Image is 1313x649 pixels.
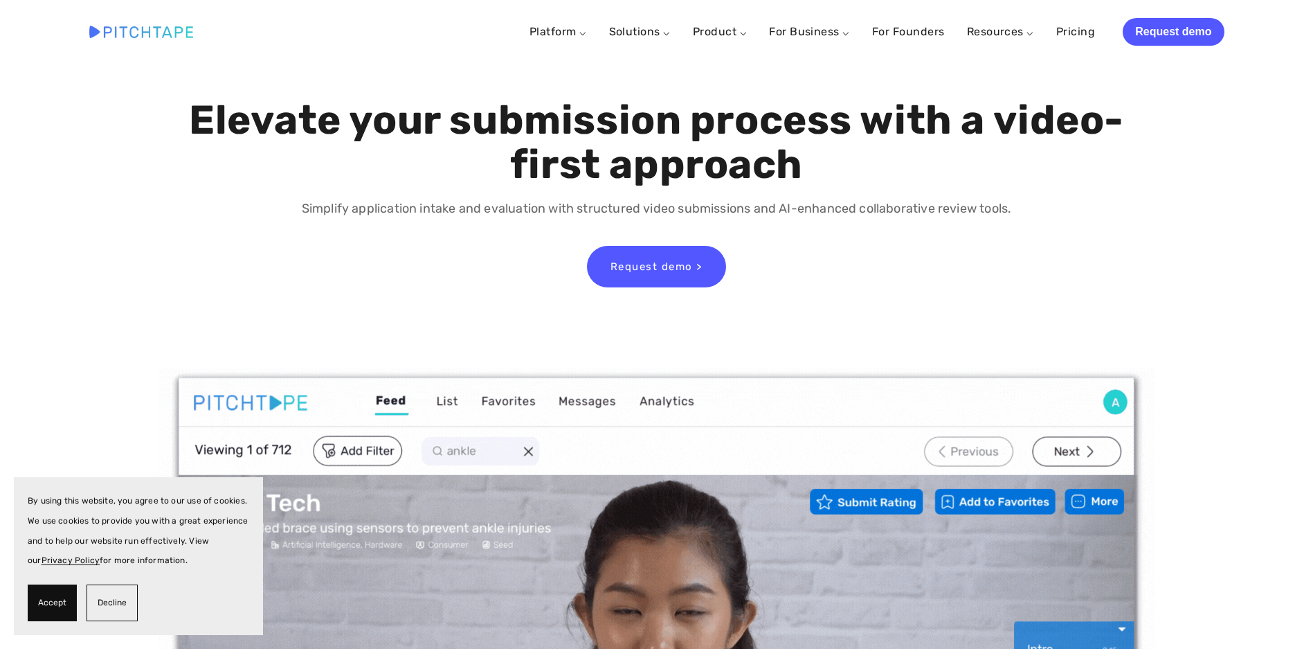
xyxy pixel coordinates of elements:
[967,25,1034,38] a: Resources ⌵
[42,555,100,565] a: Privacy Policy
[609,25,671,38] a: Solutions ⌵
[1056,19,1095,44] a: Pricing
[587,246,726,287] a: Request demo >
[529,25,587,38] a: Platform ⌵
[769,25,850,38] a: For Business ⌵
[185,199,1128,219] p: Simplify application intake and evaluation with structured video submissions and AI-enhanced coll...
[185,98,1128,187] h1: Elevate your submission process with a video-first approach
[98,593,127,613] span: Decline
[693,25,747,38] a: Product ⌵
[14,477,263,635] section: Cookie banner
[1123,18,1224,46] a: Request demo
[872,19,945,44] a: For Founders
[28,491,249,571] p: By using this website, you agree to our use of cookies. We use cookies to provide you with a grea...
[87,585,138,621] button: Decline
[1244,583,1313,649] iframe: Chat Widget
[28,585,77,621] button: Accept
[38,593,66,613] span: Accept
[89,26,193,37] img: Pitchtape | Video Submission Management Software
